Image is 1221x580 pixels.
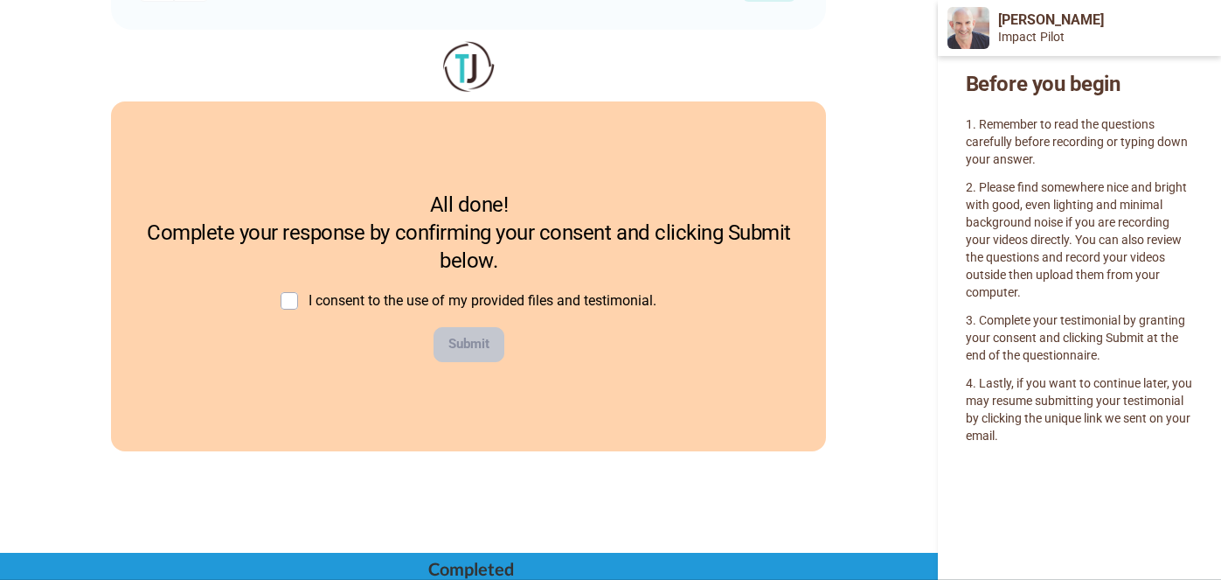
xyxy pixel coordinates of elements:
[434,327,504,362] button: Submit
[430,192,509,217] span: All done!
[998,30,1220,45] div: Impact Pilot
[966,117,1190,166] span: Remember to read the questions carefully before recording or typing down your answer.
[309,292,656,309] span: I consent to the use of my provided files and testimonial.
[966,72,1120,96] span: Before you begin
[998,11,1220,28] div: [PERSON_NAME]
[947,7,989,49] img: Profile Image
[966,180,1190,299] span: Please find somewhere nice and bright with good, even lighting and minimal background noise if yo...
[966,376,1195,443] span: Lastly, if you want to continue later, you may resume submitting your testimonial by clicking the...
[966,313,1188,362] span: Complete your testimonial by granting your consent and clicking Submit at the end of the question...
[147,220,795,273] span: Complete your response by confirming your consent and clicking Submit below.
